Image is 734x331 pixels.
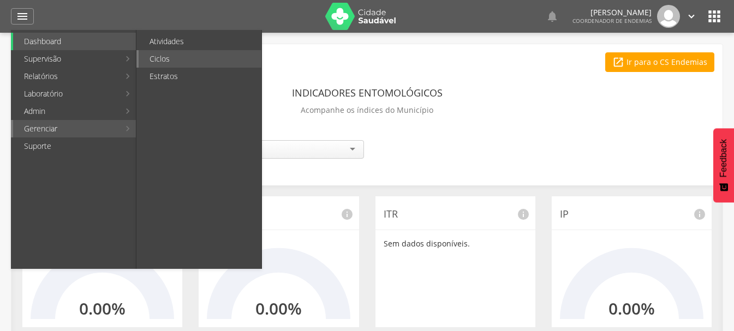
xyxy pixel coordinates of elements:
a: Estratos [139,68,261,85]
span: Feedback [719,139,729,177]
i:  [685,10,697,22]
h2: 0.00% [255,299,302,317]
i: info [693,208,706,221]
a: Supervisão [13,50,120,68]
p: [PERSON_NAME] [572,9,652,16]
p: IP [560,207,703,221]
p: IRP [207,207,350,221]
a: Gerenciar [13,120,120,137]
i:  [612,56,624,68]
button: Feedback - Mostrar pesquisa [713,128,734,202]
h2: 0.00% [79,299,126,317]
i:  [16,10,29,23]
a: Relatórios [13,68,120,85]
p: Sem dados disponíveis. [384,238,527,249]
a: Laboratório [13,85,120,103]
i: info [341,208,354,221]
i: info [517,208,530,221]
a:  [685,5,697,28]
a: Ciclos [139,50,261,68]
a: Ir para o CS Endemias [605,52,714,72]
a: Suporte [13,137,136,155]
a:  [11,8,34,25]
a: Atividades [139,33,261,50]
i:  [706,8,723,25]
i:  [546,10,559,23]
h2: 0.00% [608,299,655,317]
a:  [546,5,559,28]
p: Acompanhe os índices do Município [301,103,433,118]
span: Coordenador de Endemias [572,17,652,25]
p: ITR [384,207,527,221]
header: Indicadores Entomológicos [292,83,443,103]
a: Admin [13,103,120,120]
a: Dashboard [13,33,136,50]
